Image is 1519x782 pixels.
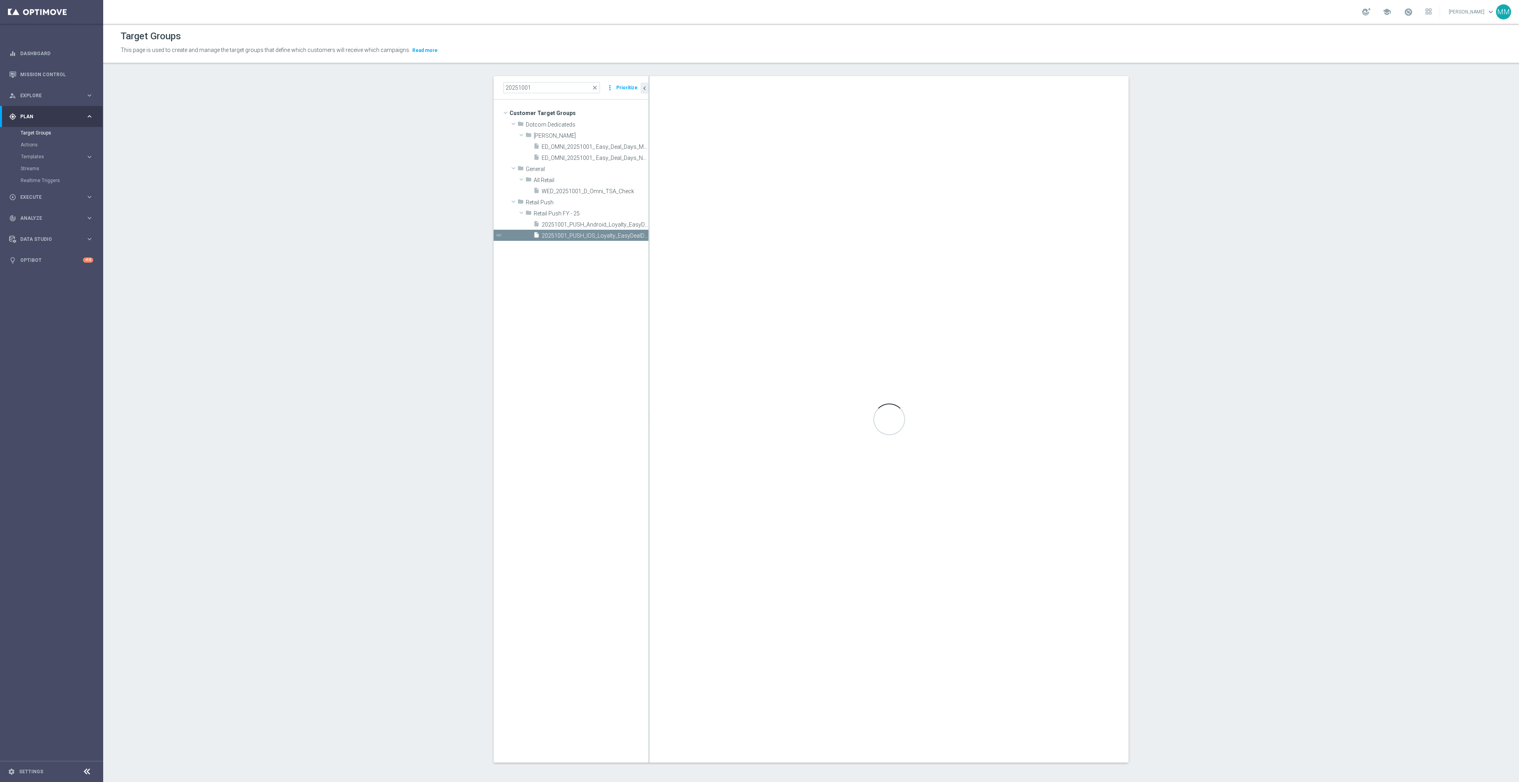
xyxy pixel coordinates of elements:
[1486,8,1495,16] span: keyboard_arrow_down
[20,93,86,98] span: Explore
[510,108,648,119] span: Customer Target Groups
[592,85,598,91] span: close
[9,250,93,271] div: Optibot
[615,83,639,93] button: Prioritize
[9,71,94,78] button: Mission Control
[21,154,86,159] div: Templates
[9,194,94,200] button: play_circle_outline Execute keyboard_arrow_right
[542,188,648,195] span: WED_20251001_D_Omni_TSA_Check
[9,257,94,263] button: lightbulb Optibot +10
[9,194,16,201] i: play_circle_outline
[533,143,540,152] i: insert_drive_file
[1448,6,1496,18] a: [PERSON_NAME]keyboard_arrow_down
[517,198,524,208] i: folder
[9,50,16,57] i: equalizer
[21,154,78,159] span: Templates
[503,82,600,93] input: Quick find group or folder
[21,165,83,172] a: Streams
[20,195,86,200] span: Execute
[20,43,93,64] a: Dashboard
[86,113,93,120] i: keyboard_arrow_right
[83,257,93,263] div: +10
[121,47,410,53] span: This page is used to create and manage the target groups that define which customers will receive...
[641,85,648,92] i: chevron_left
[20,216,86,221] span: Analyze
[9,215,86,222] div: Analyze
[542,155,648,161] span: ED_OMNI_20251001_ Easy_Deal_Days_Non_Members
[20,114,86,119] span: Plan
[542,144,648,150] span: ED_OMNI_20251001_ Easy_Deal_Days_Members
[8,768,15,775] i: settings
[21,177,83,184] a: Realtime Triggers
[526,121,648,128] span: Dotcom Dedicateds
[21,127,102,139] div: Target Groups
[86,193,93,201] i: keyboard_arrow_right
[86,235,93,243] i: keyboard_arrow_right
[9,113,94,120] button: gps_fixed Plan keyboard_arrow_right
[21,139,102,151] div: Actions
[526,166,648,173] span: General
[640,83,648,94] button: chevron_left
[20,237,86,242] span: Data Studio
[86,153,93,161] i: keyboard_arrow_right
[1496,4,1511,19] div: MM
[20,250,83,271] a: Optibot
[534,210,648,217] span: Retail Push FY - 25
[9,236,94,242] button: Data Studio keyboard_arrow_right
[20,64,93,85] a: Mission Control
[542,232,648,239] span: 20251001_PUSH_IOS_Loyalty_EasyDealDays_Teaser
[1382,8,1391,16] span: school
[534,133,648,139] span: Johnny
[21,154,94,160] button: Templates keyboard_arrow_right
[9,113,16,120] i: gps_fixed
[533,232,540,241] i: insert_drive_file
[19,769,43,774] a: Settings
[525,209,532,219] i: folder
[525,132,532,141] i: folder
[606,82,614,93] i: more_vert
[533,154,540,163] i: insert_drive_file
[21,142,83,148] a: Actions
[533,187,540,196] i: insert_drive_file
[9,113,86,120] div: Plan
[21,151,102,163] div: Templates
[9,215,16,222] i: track_changes
[9,92,94,99] button: person_search Explore keyboard_arrow_right
[9,43,93,64] div: Dashboard
[21,175,102,186] div: Realtime Triggers
[517,121,524,130] i: folder
[86,214,93,222] i: keyboard_arrow_right
[542,221,648,228] span: 20251001_PUSH_Android_Loyalty_EasyDealDays_Teaser
[86,92,93,99] i: keyboard_arrow_right
[9,236,86,243] div: Data Studio
[9,194,86,201] div: Execute
[9,215,94,221] button: track_changes Analyze keyboard_arrow_right
[121,31,181,42] h1: Target Groups
[534,177,648,184] span: All Retail
[411,46,438,55] button: Read more
[21,163,102,175] div: Streams
[526,199,648,206] span: Retail Push
[9,50,94,57] button: equalizer Dashboard
[9,64,93,85] div: Mission Control
[9,92,16,99] i: person_search
[533,221,540,230] i: insert_drive_file
[525,176,532,185] i: folder
[9,92,86,99] div: Explore
[517,165,524,174] i: folder
[9,257,16,264] i: lightbulb
[21,130,83,136] a: Target Groups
